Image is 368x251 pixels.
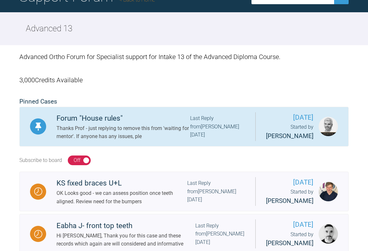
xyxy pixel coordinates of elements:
div: Last Reply from [PERSON_NAME] [DATE] [195,222,245,246]
div: Started by [266,230,313,248]
div: KS fixed braces U+L [56,177,187,189]
div: Started by [266,188,313,206]
span: [DATE] [266,112,313,123]
div: OK Looks good - we can assess position once teeth aligned. Review need for the bumpers [56,189,187,206]
div: Advanced Ortho Forum for Specialist support for Intake 13 of the Advanced Diploma Course. [19,45,349,68]
img: Waiting [34,230,42,238]
div: 3,000 Credits Available [19,68,349,92]
div: Thanks Prof - just replying to remove this from 'waiting for mentor'. If anyone has any issues, ple [56,124,190,141]
a: WaitingKS fixed braces U+LOK Looks good - we can assess position once teeth aligned. Review need ... [19,172,349,212]
img: Derek Lombard [319,224,338,244]
div: Subscribe to board [19,156,62,165]
div: Eabha J- front top teeth [56,220,195,232]
img: Jack Gardner [319,182,338,201]
div: Hi [PERSON_NAME], Thank you for this case and these records which again are will considered and i... [56,232,195,248]
h2: Pinned Cases [19,97,349,107]
h2: Advanced 13 [26,22,72,35]
img: Waiting [34,187,42,196]
span: [DATE] [266,219,313,230]
img: Ross Hobson [319,117,338,136]
div: Off [74,156,80,165]
div: Started by [266,123,313,141]
img: Pinned [34,123,42,131]
a: PinnedForum "House rules"Thanks Prof - just replying to remove this from 'waiting for mentor'. If... [19,107,349,147]
div: Forum "House rules" [56,113,190,124]
span: [PERSON_NAME] [266,132,313,140]
span: [PERSON_NAME] [266,197,313,205]
span: [PERSON_NAME] [266,239,313,247]
div: Last Reply from [PERSON_NAME] [DATE] [187,179,245,204]
span: [DATE] [266,177,313,188]
div: Last Reply from [PERSON_NAME] [DATE] [190,114,245,139]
